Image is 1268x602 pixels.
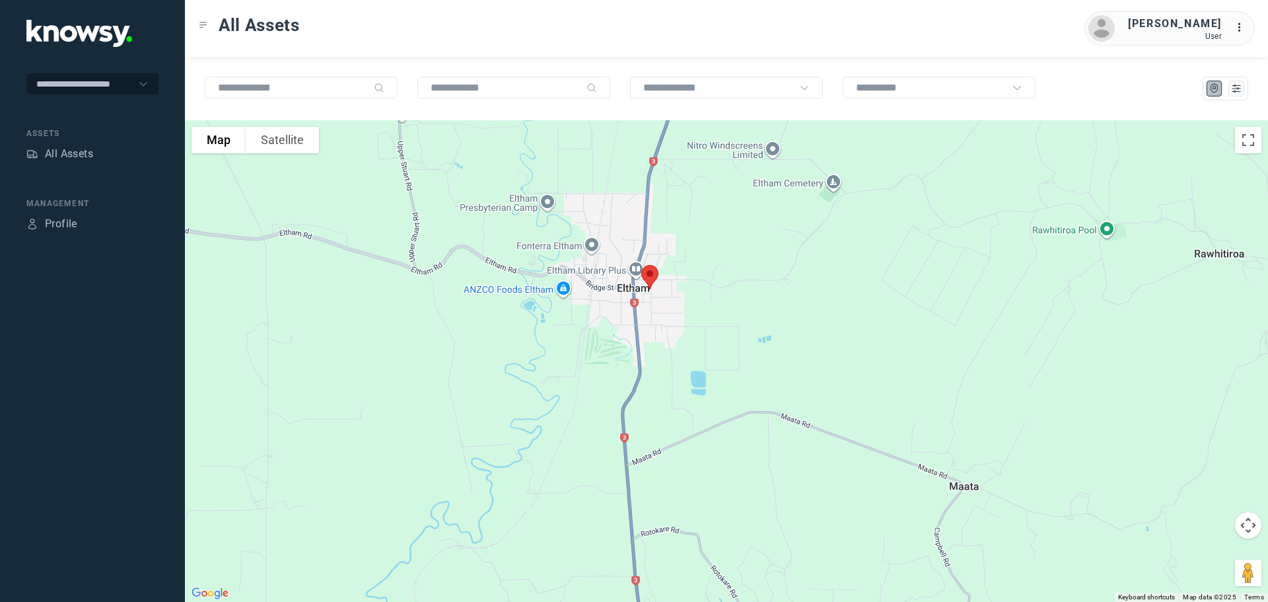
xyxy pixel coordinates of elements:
div: Assets [26,148,38,160]
button: Keyboard shortcuts [1118,593,1175,602]
div: Search [586,83,597,93]
div: Toggle Menu [199,20,208,30]
div: Assets [26,128,158,139]
button: Toggle fullscreen view [1235,127,1261,153]
div: User [1128,32,1222,41]
span: Map data ©2025 [1183,593,1236,601]
div: Profile [26,218,38,230]
div: All Assets [45,146,93,162]
span: All Assets [219,13,300,37]
button: Map camera controls [1235,512,1261,539]
a: Open this area in Google Maps (opens a new window) [188,585,232,602]
div: Profile [45,216,77,232]
div: List [1230,83,1242,94]
div: Map [1209,83,1220,94]
img: avatar.png [1088,15,1115,42]
div: Management [26,198,158,209]
div: [PERSON_NAME] [1128,16,1222,32]
div: : [1235,20,1251,38]
tspan: ... [1236,22,1249,32]
button: Drag Pegman onto the map to open Street View [1235,560,1261,586]
div: : [1235,20,1251,36]
a: ProfileProfile [26,216,77,232]
img: Google [188,585,232,602]
button: Show street map [192,127,246,153]
a: Terms (opens in new tab) [1244,593,1264,601]
a: AssetsAll Assets [26,146,93,162]
div: Search [374,83,384,93]
button: Show satellite imagery [246,127,319,153]
img: Application Logo [26,20,132,47]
